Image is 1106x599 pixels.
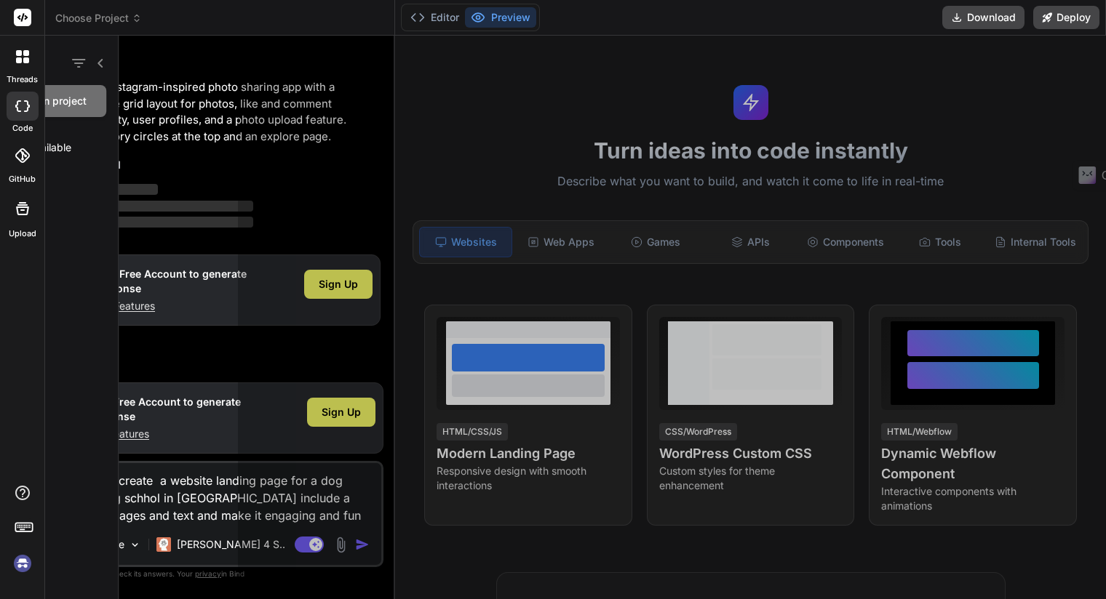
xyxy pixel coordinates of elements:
img: signin [10,551,35,576]
button: Deploy [1033,6,1099,29]
button: Preview [465,7,536,28]
button: Download [942,6,1025,29]
label: Upload [9,228,36,240]
button: Editor [405,7,465,28]
label: threads [7,73,38,86]
label: GitHub [9,173,36,185]
label: code [12,122,33,134]
span: Choose Project [55,11,142,25]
